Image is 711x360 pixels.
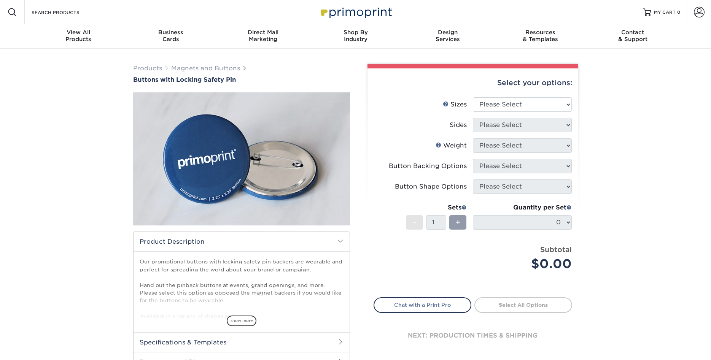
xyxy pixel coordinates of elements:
[134,332,350,352] h2: Specifications & Templates
[494,29,587,43] div: & Templates
[124,24,217,49] a: BusinessCards
[450,121,467,130] div: Sides
[171,65,240,72] a: Magnets and Buttons
[443,100,467,109] div: Sizes
[587,29,679,43] div: & Support
[140,258,344,320] p: Our promotional buttons with locking safety pin backers are wearable and perfect for spreading th...
[309,29,402,43] div: Industry
[473,203,572,212] div: Quantity per Set
[133,65,162,72] a: Products
[309,29,402,36] span: Shop By
[474,297,572,312] a: Select All Options
[124,29,217,36] span: Business
[309,24,402,49] a: Shop ByIndustry
[374,297,471,312] a: Chat with a Print Pro
[406,203,467,212] div: Sets
[402,29,494,36] span: Design
[217,29,309,43] div: Marketing
[32,29,125,36] span: View All
[587,24,679,49] a: Contact& Support
[374,313,572,358] div: next: production times & shipping
[134,232,350,251] h2: Product Description
[217,29,309,36] span: Direct Mail
[374,68,572,97] div: Select your options:
[494,24,587,49] a: Resources& Templates
[133,76,350,83] a: Buttons with Locking Safety Pin
[402,24,494,49] a: DesignServices
[402,29,494,43] div: Services
[32,29,125,43] div: Products
[133,84,350,234] img: Buttons with Locking Safety Pin 01
[455,217,460,228] span: +
[654,9,676,16] span: MY CART
[318,4,394,20] img: Primoprint
[227,316,256,326] span: show more
[217,24,309,49] a: Direct MailMarketing
[389,162,467,171] div: Button Backing Options
[479,255,572,273] div: $0.00
[124,29,217,43] div: Cards
[436,141,467,150] div: Weight
[587,29,679,36] span: Contact
[133,76,236,83] span: Buttons with Locking Safety Pin
[31,8,105,17] input: SEARCH PRODUCTS.....
[32,24,125,49] a: View AllProducts
[540,245,572,254] strong: Subtotal
[413,217,416,228] span: -
[395,182,467,191] div: Button Shape Options
[494,29,587,36] span: Resources
[677,10,681,15] span: 0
